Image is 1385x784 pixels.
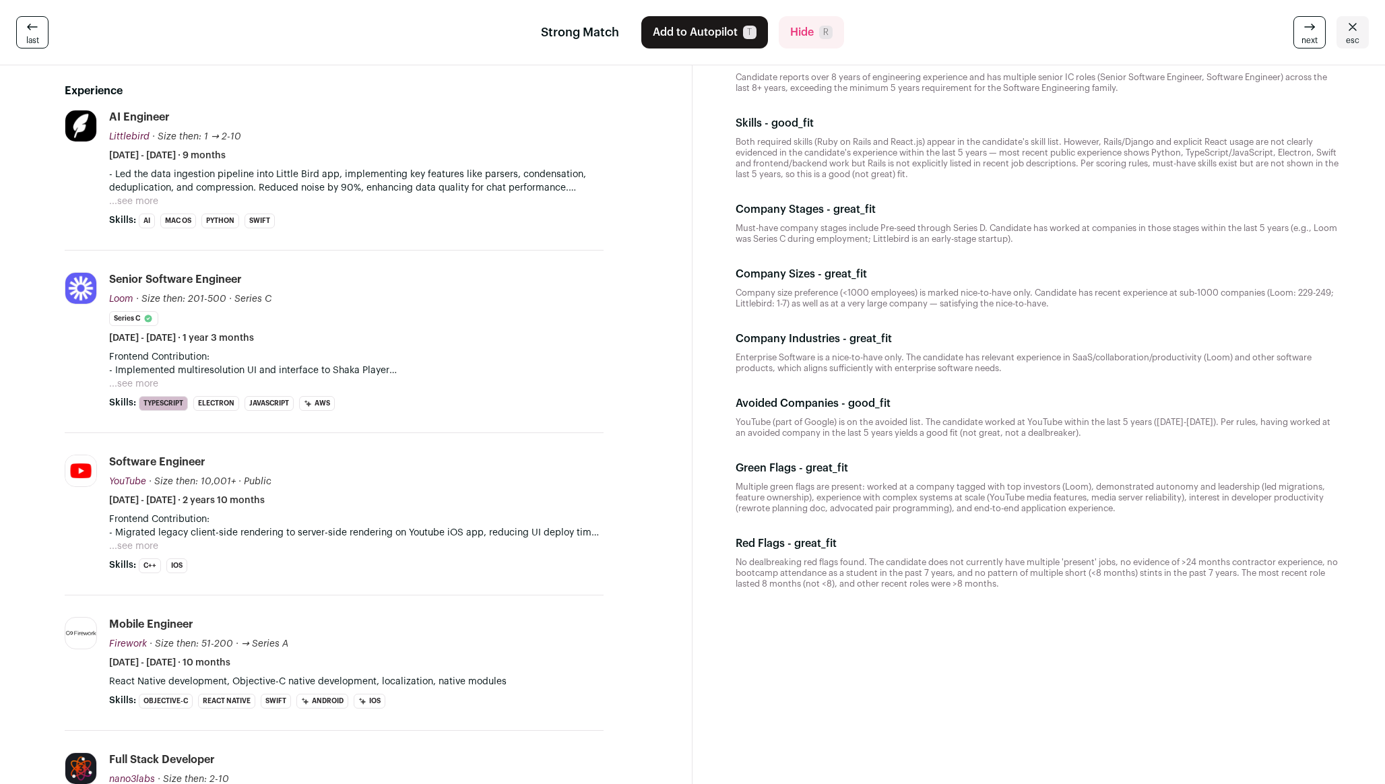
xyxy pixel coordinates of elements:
[109,752,215,767] div: Full Stack Developer
[109,149,226,162] span: [DATE] - [DATE] · 9 months
[299,396,335,411] li: AWS
[1336,16,1369,48] a: esc
[109,294,133,304] span: Loom
[779,16,844,48] button: HideR
[819,26,833,39] span: R
[109,675,604,688] p: React Native development, Objective-C native development, localization, native modules
[109,396,136,410] span: Skills:
[109,775,155,784] span: nano3labs
[65,83,604,99] h2: Experience
[736,72,1342,94] p: Candidate reports over 8 years of engineering experience and has multiple senior IC roles (Senior...
[354,694,385,709] li: iOS
[736,201,876,218] p: Company Stages - great_fit
[736,417,1342,438] p: YouTube (part of Google) is on the avoided list. The candidate worked at YouTube within the last ...
[736,223,1342,244] p: Must-have company stages include Pre-seed through Series D. Candidate has worked at companies in ...
[736,137,1342,180] p: Both required skills (Ruby on Rails and React.js) appear in the candidate's skill list. However, ...
[149,477,236,486] span: · Size then: 10,001+
[736,395,891,412] p: Avoided Companies - good_fit
[65,273,96,304] img: 7f4c3f1b55cde112003416d15f68c0c87434208ad373d89e7b662f73d1cd9910.jpg
[1301,35,1318,46] span: next
[296,694,348,709] li: Android
[736,288,1342,309] p: Company size preference (<1000 employees) is marked nice-to-have only. Candidate has recent exper...
[109,214,136,227] span: Skills:
[245,396,294,411] li: JavaScript
[109,639,147,649] span: Firework
[736,331,892,347] p: Company Industries - great_fit
[109,364,604,377] p: - Implemented multiresolution UI and interface to Shaka Player
[241,639,288,649] span: → Series A
[65,753,96,784] img: 31c654b821d9a94e4be7415321f41dd364f27391ce79a78b2c60e6f43a810c8e.jpg
[26,35,39,46] span: last
[109,331,254,345] span: [DATE] - [DATE] · 1 year 3 months
[65,455,96,486] img: 4baf3867387ae7525b527f2c2ef88155ebd406cfd58ad66a4aa3c8f796f9c633.jpg
[109,168,604,195] p: - Led the data ingestion pipeline into Little Bird app, implementing key features like parsers, c...
[109,526,604,540] p: - Migrated legacy client-side rendering to server-side rendering on Youtube iOS app, reducing UI ...
[238,475,241,488] span: ·
[139,558,161,573] li: C++
[109,656,230,669] span: [DATE] - [DATE] · 10 months
[261,694,291,709] li: Swift
[743,26,756,39] span: T
[109,311,158,326] li: Series C
[736,535,837,552] p: Red Flags - great_fit
[736,266,867,282] p: Company Sizes - great_fit
[736,115,814,131] p: Skills - good_fit
[139,694,193,709] li: Objective-C
[541,23,619,42] span: Strong Match
[245,214,275,228] li: Swift
[139,396,188,411] li: TypeScript
[736,352,1342,374] p: Enterprise Software is a nice-to-have only. The candidate has relevant experience in SaaS/collabo...
[109,195,158,208] button: ...see more
[160,214,196,228] li: Mac OS
[158,775,229,784] span: · Size then: 2-10
[109,513,604,526] p: Frontend Contribution:
[736,482,1342,514] p: Multiple green flags are present: worked at a company tagged with top investors (Loom), demonstra...
[236,637,238,651] span: ·
[1293,16,1326,48] a: next
[641,16,768,48] button: Add to AutopilotT
[198,694,255,709] li: React Native
[150,639,233,649] span: · Size then: 51-200
[136,294,226,304] span: · Size then: 201-500
[109,350,604,364] p: Frontend Contribution:
[109,132,150,141] span: Littlebird
[109,272,242,287] div: Senior Software Engineer
[166,558,187,573] li: iOS
[109,377,158,391] button: ...see more
[244,477,271,486] span: Public
[109,558,136,572] span: Skills:
[109,694,136,707] span: Skills:
[109,455,205,469] div: Software Engineer
[139,214,155,228] li: AI
[229,292,232,306] span: ·
[201,214,239,228] li: Python
[109,110,170,125] div: AI Engineer
[109,477,146,486] span: YouTube
[109,494,265,507] span: [DATE] - [DATE] · 2 years 10 months
[109,617,193,632] div: Mobile Engineer
[109,540,158,553] button: ...see more
[193,396,239,411] li: Electron
[16,16,49,48] a: last
[736,460,848,476] p: Green Flags - great_fit
[152,132,241,141] span: · Size then: 1 → 2-10
[234,294,271,304] span: Series C
[65,630,96,636] img: 438389668d423c62e61e85b743ad876e5c8b5675883111b5fc6a7da3efff4af2.jpg
[736,557,1342,589] p: No dealbreaking red flags found. The candidate does not currently have multiple 'present' jobs, n...
[65,110,96,141] img: 7aa0bad6cd916076e154df7208af29232cd3b7c37f9b972f159957721e75cf91.jpg
[1346,35,1359,46] span: esc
